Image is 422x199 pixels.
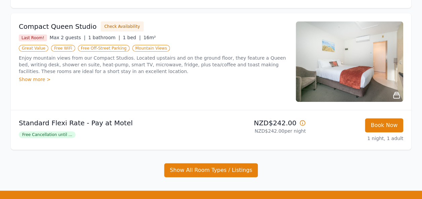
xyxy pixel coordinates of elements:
[214,128,306,134] p: NZD$242.00 per night
[214,118,306,128] p: NZD$242.00
[19,76,288,83] div: Show more >
[19,45,48,52] span: Great Value
[311,135,403,142] p: 1 night, 1 adult
[164,163,258,177] button: Show All Room Types / Listings
[365,118,403,132] button: Book Now
[19,35,47,41] span: Last Room!
[51,45,75,52] span: Free WiFi
[143,35,156,40] span: 16m²
[88,35,120,40] span: 1 bathroom |
[19,22,97,31] h3: Compact Queen Studio
[78,45,130,52] span: Free Off-Street Parking
[101,21,144,31] button: Check Availability
[19,131,76,138] span: Free Cancellation until ...
[50,35,86,40] span: Max 2 guests |
[19,55,288,75] p: Enjoy mountain views from our Compact Studios. Located upstairs and on the ground floor, they fea...
[123,35,141,40] span: 1 bed |
[19,118,208,128] p: Standard Flexi Rate - Pay at Motel
[132,45,170,52] span: Mountain Views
